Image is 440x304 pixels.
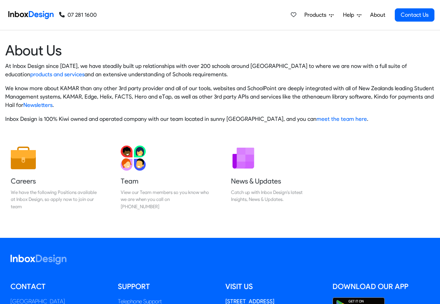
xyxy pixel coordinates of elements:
a: Help [340,8,364,22]
p: At Inbox Design since [DATE], we have steadily built up relationships with over 200 schools aroun... [5,62,435,79]
a: products and services [30,71,85,78]
span: Products [304,11,329,19]
a: Newsletters [23,102,53,108]
a: Contact Us [395,8,434,22]
h5: Contact [10,281,107,292]
img: 2022_01_12_icon_newsletter.svg [231,146,256,171]
a: About [368,8,387,22]
img: 2022_01_13_icon_team.svg [121,146,146,171]
h5: Team [121,176,209,186]
h5: Download our App [333,281,430,292]
div: View our Team members so you know who we are when you call on [PHONE_NUMBER] [121,189,209,210]
img: logo_inboxdesign_white.svg [10,255,66,265]
a: Products [302,8,336,22]
h5: Visit us [225,281,322,292]
div: We have the following Positions available at Inbox Design, so apply now to join our team [11,189,99,210]
a: Careers We have the following Positions available at Inbox Design, so apply now to join our team [5,140,105,216]
a: Team View our Team members so you know who we are when you call on [PHONE_NUMBER] [115,140,215,216]
h5: Careers [11,176,99,186]
a: 07 281 1600 [59,11,97,19]
h5: Support [118,281,215,292]
span: Help [343,11,357,19]
p: Inbox Design is 100% Kiwi owned and operated company with our team located in sunny [GEOGRAPHIC_D... [5,115,435,123]
heading: About Us [5,41,435,59]
a: News & Updates Catch up with Inbox Design's latest Insights, News & Updates. [225,140,325,216]
p: We know more about KAMAR than any other 3rd party provider and all of our tools, websites and Sch... [5,84,435,109]
h5: News & Updates [231,176,319,186]
div: Catch up with Inbox Design's latest Insights, News & Updates. [231,189,319,203]
a: meet the team here [317,116,367,122]
img: 2022_01_13_icon_job.svg [11,146,36,171]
